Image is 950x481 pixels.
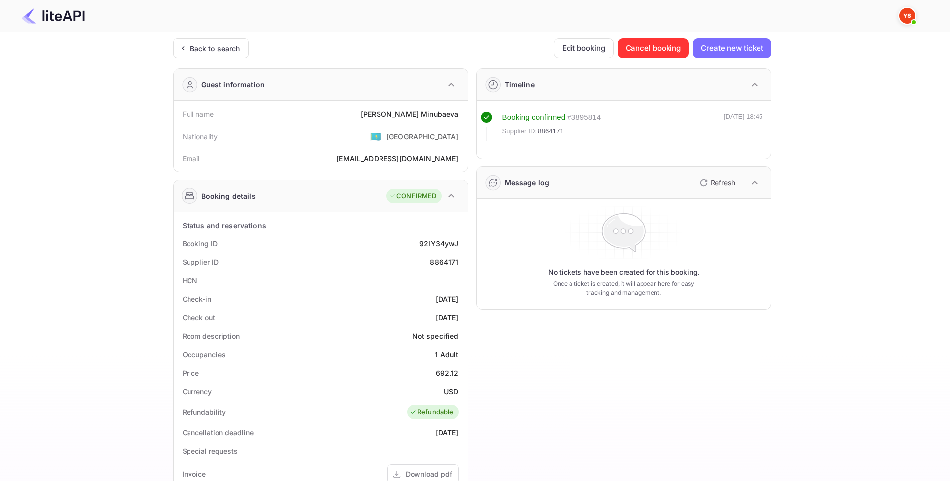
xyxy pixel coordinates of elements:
[419,239,458,249] div: 92IY34ywJ
[183,257,219,267] div: Supplier ID
[361,109,458,119] div: [PERSON_NAME] Minubaeva
[538,126,564,136] span: 8864171
[505,177,550,188] div: Message log
[183,131,218,142] div: Nationality
[22,8,85,24] img: LiteAPI Logo
[545,279,703,297] p: Once a ticket is created, it will appear here for easy tracking and management.
[711,177,735,188] p: Refresh
[548,267,700,277] p: No tickets have been created for this booking.
[435,349,458,360] div: 1 Adult
[190,43,240,54] div: Back to search
[694,175,739,191] button: Refresh
[724,112,763,141] div: [DATE] 18:45
[183,239,218,249] div: Booking ID
[183,407,226,417] div: Refundability
[430,257,458,267] div: 8864171
[693,38,771,58] button: Create new ticket
[183,427,254,438] div: Cancellation deadline
[412,331,459,341] div: Not specified
[436,368,459,378] div: 692.12
[502,126,537,136] span: Supplier ID:
[183,469,206,479] div: Invoice
[183,386,212,397] div: Currency
[183,368,199,378] div: Price
[406,469,452,479] div: Download pdf
[436,312,459,323] div: [DATE]
[370,127,381,145] span: United States
[502,112,566,123] div: Booking confirmed
[183,275,198,286] div: HCN
[386,131,459,142] div: [GEOGRAPHIC_DATA]
[336,153,458,164] div: [EMAIL_ADDRESS][DOMAIN_NAME]
[183,109,214,119] div: Full name
[183,153,200,164] div: Email
[389,191,436,201] div: CONFIRMED
[410,407,454,417] div: Refundable
[201,79,265,90] div: Guest information
[567,112,601,123] div: # 3895814
[554,38,614,58] button: Edit booking
[183,220,266,231] div: Status and reservations
[183,331,240,341] div: Room description
[201,191,256,201] div: Booking details
[183,312,215,323] div: Check out
[183,349,226,360] div: Occupancies
[183,446,238,456] div: Special requests
[444,386,458,397] div: USD
[505,79,535,90] div: Timeline
[183,294,211,304] div: Check-in
[618,38,689,58] button: Cancel booking
[899,8,915,24] img: Yandex Support
[436,294,459,304] div: [DATE]
[436,427,459,438] div: [DATE]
